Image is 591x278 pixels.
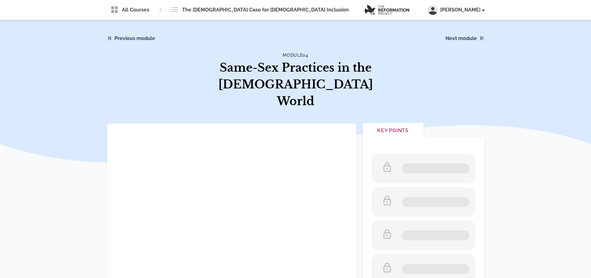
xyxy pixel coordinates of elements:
[167,4,352,16] a: The [DEMOGRAPHIC_DATA] Case for [DEMOGRAPHIC_DATA] Inclusion
[107,4,153,16] a: All Courses
[182,6,349,14] span: The [DEMOGRAPHIC_DATA] Case for [DEMOGRAPHIC_DATA] Inclusion
[365,5,409,15] img: logo.png
[363,123,423,139] button: Key Points
[445,35,477,41] a: Next module
[122,6,149,14] span: All Courses
[216,60,375,110] h1: Same-Sex Practices in the [DEMOGRAPHIC_DATA] World
[107,123,356,264] iframe: Module 04 - Same-Sex Practices in the Biblical World
[440,6,484,14] span: [PERSON_NAME]
[216,52,375,58] h4: Module 04
[114,35,155,41] a: Previous module
[428,5,484,15] button: [PERSON_NAME]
